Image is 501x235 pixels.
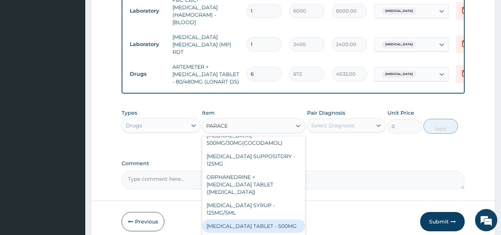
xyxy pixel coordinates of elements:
[43,70,102,145] span: We're online!
[39,42,125,51] div: Chat with us now
[122,4,139,22] div: Minimize live chat window
[311,122,355,129] div: Select Diagnosis
[122,160,465,167] label: Comment
[126,122,142,129] div: Drugs
[126,4,169,18] td: Laboratory
[382,41,416,48] span: [MEDICAL_DATA]
[420,212,465,231] button: Submit
[4,156,141,182] textarea: Type your message and hit 'Enter'
[382,7,416,15] span: [MEDICAL_DATA]
[122,110,137,116] label: Types
[14,37,30,56] img: d_794563401_company_1708531726252_794563401
[202,170,305,199] div: ORPHANEDRINE + [MEDICAL_DATA] TABLET ([MEDICAL_DATA])
[126,37,169,51] td: Laboratory
[202,199,305,219] div: [MEDICAL_DATA] SYRUP - 125MG/5ML
[202,219,305,233] div: [MEDICAL_DATA] TABLET - 500MG
[307,109,345,117] label: Pair Diagnosis
[122,212,164,231] button: Previous
[202,150,305,170] div: [MEDICAL_DATA] SUPPOSITORY - 125MG
[423,119,458,134] button: Add
[388,109,414,117] label: Unit Price
[202,109,215,117] label: Item
[169,59,243,89] td: ARTEMETER + [MEDICAL_DATA] TABLET - 80/480MG (LONART DS)
[169,30,243,59] td: [MEDICAL_DATA] [MEDICAL_DATA] (MP) RDT
[126,67,169,81] td: Drugs
[382,71,416,78] span: [MEDICAL_DATA]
